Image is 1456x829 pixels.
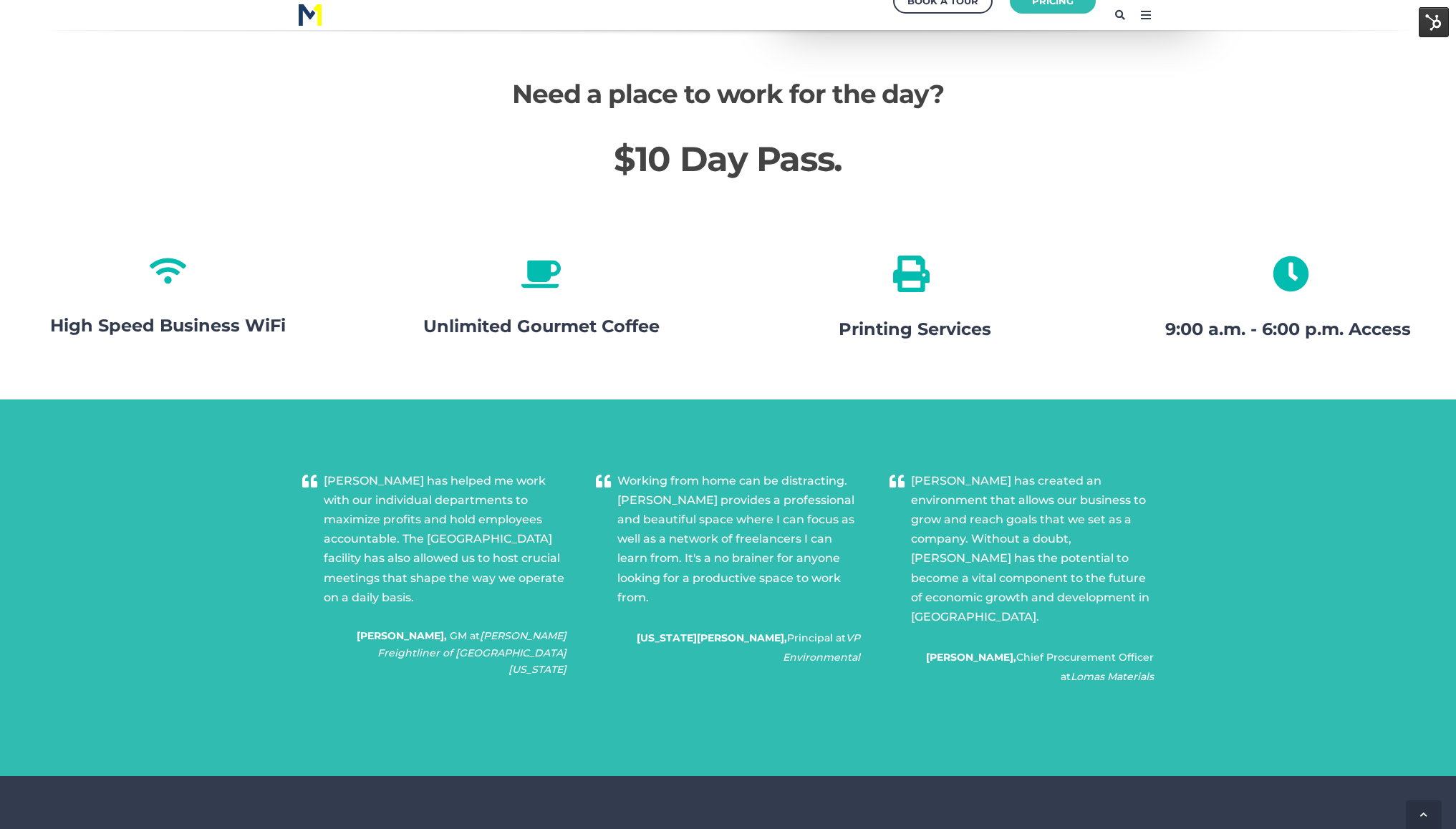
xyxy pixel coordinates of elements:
[637,631,860,664] span: Principal at
[926,651,1016,664] strong: [PERSON_NAME],
[1419,7,1449,37] img: HubSpot Tools Menu Toggle
[1071,670,1154,683] em: Lomas Materials
[299,4,322,26] img: M1 Logo - Blue Letters - for Light Backgrounds-2
[747,318,1083,341] h3: Printing Services
[926,651,1154,683] span: Chief Procurement Officer at
[512,78,944,110] span: Need a place to work for the day?
[450,629,480,642] span: GM at
[373,315,709,338] h3: Unlimited Gourmet Coffee
[357,629,450,642] strong: [PERSON_NAME],
[911,474,1149,624] span: [PERSON_NAME] has created an environment that allows our business to grow and reach goals that we...
[783,631,860,664] em: VP Environmental
[614,138,842,180] span: $10 Day Pass.
[637,631,787,644] strong: [US_STATE][PERSON_NAME],
[324,474,564,604] span: [PERSON_NAME] has helped me work with our individual departments to maximize profits and hold emp...
[617,474,854,604] span: Working from home can be distracting. [PERSON_NAME] provides a professional and beautiful space w...
[377,629,567,677] em: [PERSON_NAME] Freightliner of [GEOGRAPHIC_DATA][US_STATE]
[1120,318,1456,341] h3: 9:00 a.m. - 6:00 p.m. Access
